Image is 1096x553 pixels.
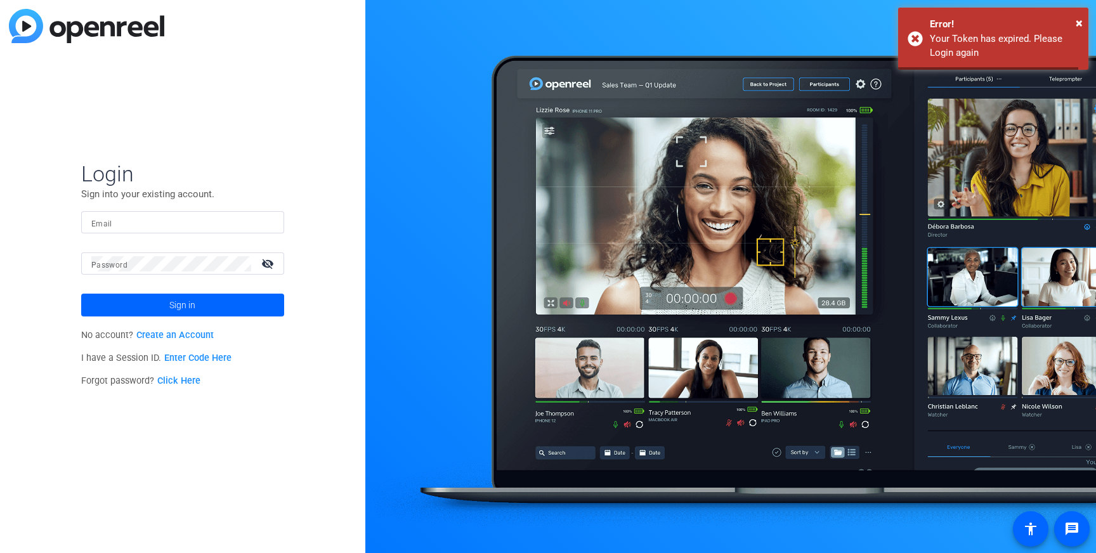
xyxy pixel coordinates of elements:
[169,289,195,321] span: Sign in
[81,294,284,316] button: Sign in
[254,254,284,273] mat-icon: visibility_off
[930,17,1079,32] div: Error!
[81,160,284,187] span: Login
[1076,13,1083,32] button: Close
[81,375,200,386] span: Forgot password?
[1064,521,1080,537] mat-icon: message
[164,353,232,363] a: Enter Code Here
[91,219,112,228] mat-label: Email
[91,215,274,230] input: Enter Email Address
[91,261,127,270] mat-label: Password
[136,330,214,341] a: Create an Account
[81,187,284,201] p: Sign into your existing account.
[81,353,232,363] span: I have a Session ID.
[157,375,200,386] a: Click Here
[81,330,214,341] span: No account?
[1076,15,1083,30] span: ×
[1023,521,1038,537] mat-icon: accessibility
[930,32,1079,60] div: Your Token has expired. Please Login again
[9,9,164,43] img: blue-gradient.svg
